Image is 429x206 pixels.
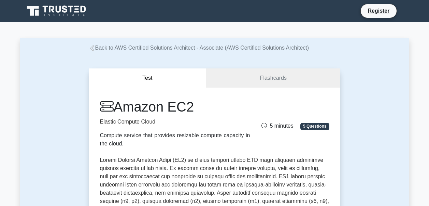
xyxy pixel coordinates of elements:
p: Elastic Compute Cloud [100,118,250,126]
div: Compute service that provides resizable compute capacity in the cloud. [100,131,250,148]
h1: Amazon EC2 [100,99,250,115]
a: Flashcards [206,68,340,88]
span: 5 minutes [261,123,293,129]
span: 5 Questions [300,123,329,130]
a: Register [363,7,394,15]
button: Test [89,68,206,88]
a: Back to AWS Certified Solutions Architect - Associate (AWS Certified Solutions Architect) [89,45,309,51]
